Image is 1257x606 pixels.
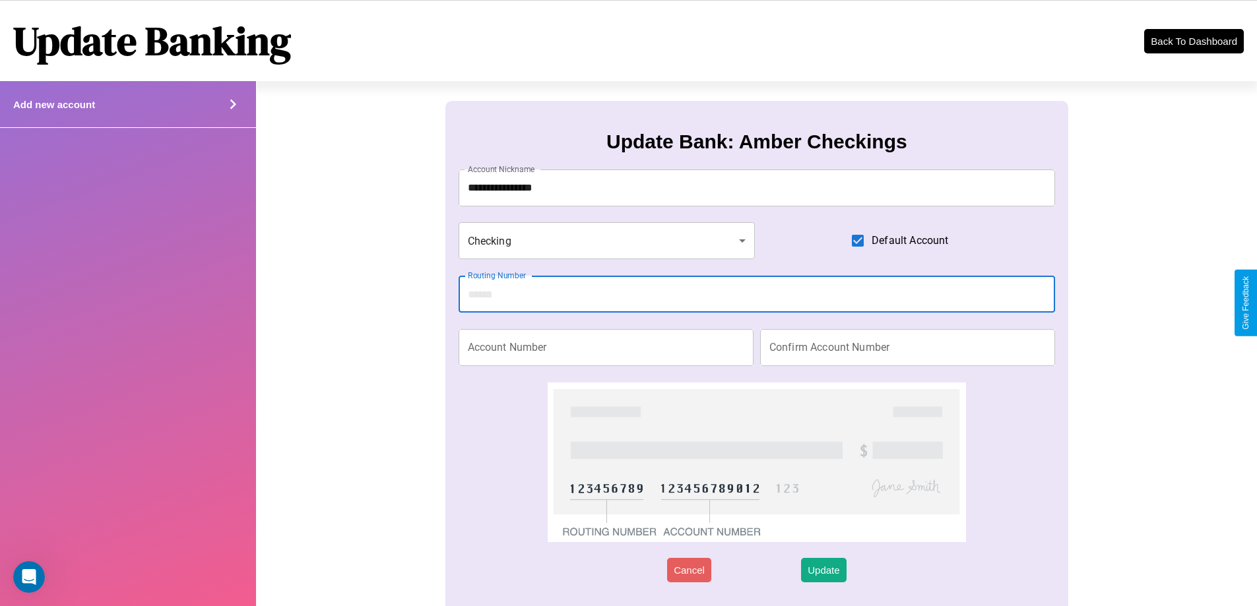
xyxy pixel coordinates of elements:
[606,131,907,153] h3: Update Bank: Amber Checkings
[548,382,965,542] img: check
[13,561,45,593] iframe: Intercom live chat
[468,270,526,281] label: Routing Number
[13,99,95,110] h4: Add new account
[459,222,756,259] div: Checking
[801,558,846,582] button: Update
[872,233,948,249] span: Default Account
[468,164,535,175] label: Account Nickname
[1241,276,1250,330] div: Give Feedback
[667,558,711,582] button: Cancel
[1144,29,1244,53] button: Back To Dashboard
[13,14,291,68] h1: Update Banking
